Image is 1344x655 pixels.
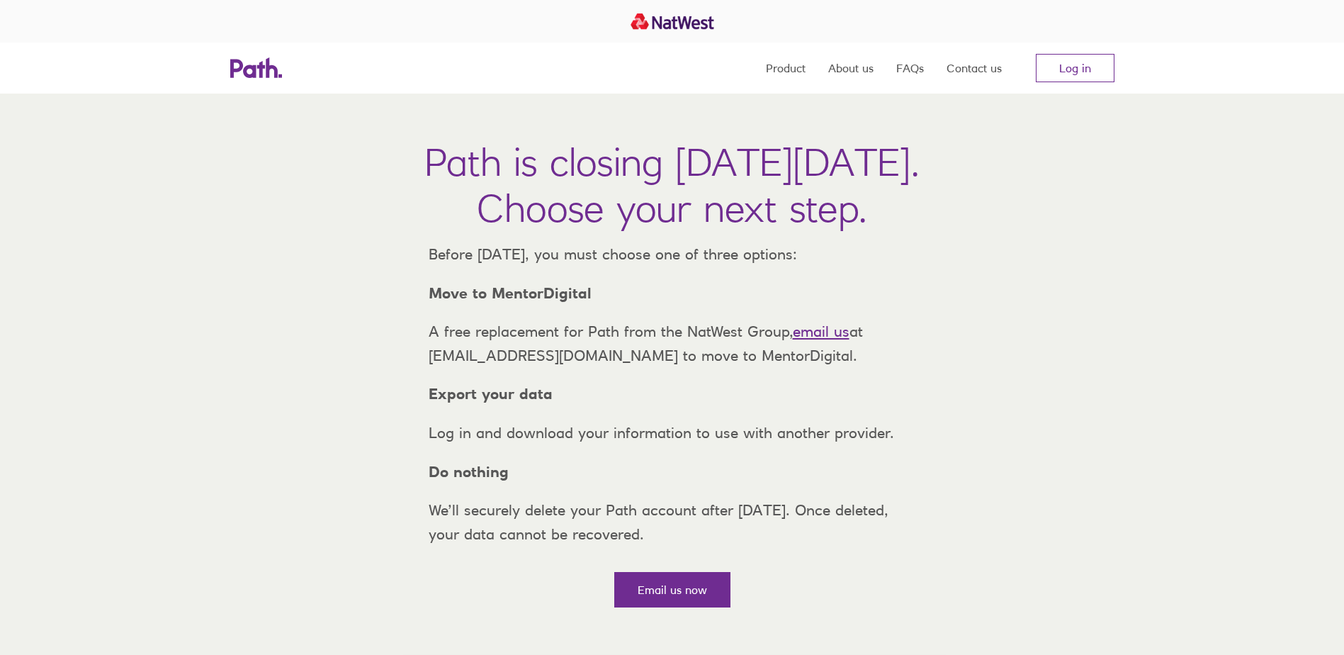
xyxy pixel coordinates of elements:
[417,421,927,445] p: Log in and download your information to use with another provider.
[1036,54,1114,82] a: Log in
[793,323,849,340] a: email us
[947,43,1002,94] a: Contact us
[424,139,920,231] h1: Path is closing [DATE][DATE]. Choose your next step.
[429,284,592,302] strong: Move to MentorDigital
[429,463,509,481] strong: Do nothing
[429,385,553,403] strong: Export your data
[828,43,874,94] a: About us
[896,43,924,94] a: FAQs
[417,498,927,546] p: We’ll securely delete your Path account after [DATE]. Once deleted, your data cannot be recovered.
[417,320,927,367] p: A free replacement for Path from the NatWest Group, at [EMAIL_ADDRESS][DOMAIN_NAME] to move to Me...
[614,572,730,608] a: Email us now
[766,43,806,94] a: Product
[417,242,927,267] p: Before [DATE], you must choose one of three options:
